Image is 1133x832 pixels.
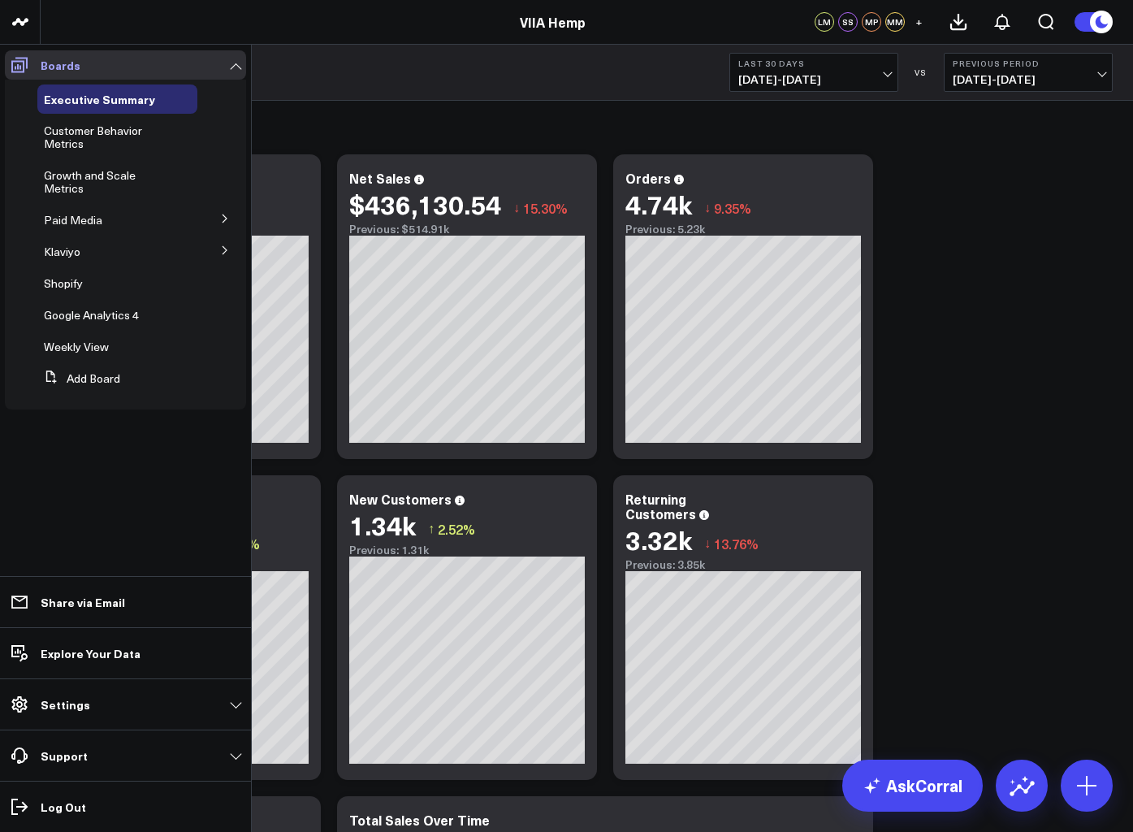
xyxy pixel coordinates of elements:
a: Klaviyo [44,245,80,258]
span: ↓ [704,533,711,554]
div: Net Sales [349,169,411,187]
div: Previous: 5.23k [625,223,861,236]
div: Previous: 3.85k [625,558,861,571]
span: ↓ [513,197,520,219]
a: Shopify [44,277,83,290]
div: LM [815,12,834,32]
div: $436,130.54 [349,189,501,219]
a: Growth and Scale Metrics [44,169,174,195]
span: 2.52% [438,520,475,538]
div: VS [906,67,936,77]
p: Share via Email [41,596,125,609]
div: Returning Customers [625,490,696,522]
button: Previous Period[DATE]-[DATE] [944,53,1113,92]
span: Weekly View [44,339,109,354]
span: Growth and Scale Metrics [44,167,136,196]
a: Weekly View [44,340,109,353]
div: Total Sales Over Time [349,811,490,829]
p: Support [41,749,88,762]
span: [DATE] - [DATE] [953,73,1104,86]
div: 1.34k [349,510,416,539]
span: Customer Behavior Metrics [44,123,142,151]
p: Boards [41,58,80,71]
button: + [909,12,928,32]
div: 4.74k [625,189,692,219]
p: Explore Your Data [41,647,141,660]
b: Previous Period [953,58,1104,68]
span: + [915,16,923,28]
div: SS [838,12,858,32]
div: Previous: $514.91k [349,223,585,236]
div: Orders [625,169,671,187]
a: Executive Summary [44,93,155,106]
a: Google Analytics 4 [44,309,139,322]
span: [DATE] - [DATE] [738,73,889,86]
span: ↓ [704,197,711,219]
span: ↑ [428,518,435,539]
a: AskCorral [842,760,983,812]
div: MM [885,12,905,32]
span: 15.30% [523,199,568,217]
div: New Customers [349,490,452,508]
span: Shopify [44,275,83,291]
span: Klaviyo [44,244,80,259]
div: MP [862,12,881,32]
b: Last 30 Days [738,58,889,68]
span: Paid Media [44,212,102,227]
div: Previous: 1.31k [349,544,585,557]
span: Google Analytics 4 [44,307,139,323]
span: 13.76% [714,535,759,552]
a: VIIA Hemp [520,13,586,31]
button: Last 30 Days[DATE]-[DATE] [729,53,898,92]
p: Log Out [41,800,86,813]
span: Executive Summary [44,91,155,107]
a: Log Out [5,792,246,821]
a: Customer Behavior Metrics [44,124,175,150]
p: Settings [41,698,90,711]
button: Add Board [37,364,120,393]
span: 9.35% [714,199,751,217]
div: 3.32k [625,525,692,554]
